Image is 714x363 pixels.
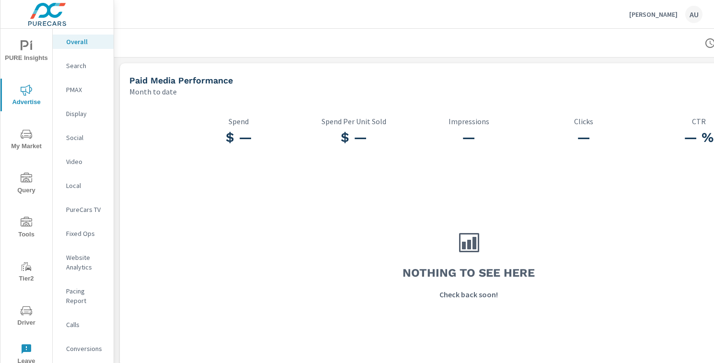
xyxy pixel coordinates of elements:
p: Spend [181,117,296,126]
p: Month to date [129,86,177,97]
p: Video [66,157,106,166]
h5: Paid Media Performance [129,75,233,85]
p: Social [66,133,106,142]
h3: — [526,129,641,146]
div: PMAX [53,82,114,97]
span: PURE Insights [3,40,49,64]
div: Fixed Ops [53,226,114,241]
p: PMAX [66,85,106,94]
div: Display [53,106,114,121]
h3: $ — [296,129,411,146]
p: Conversions [66,344,106,353]
span: Driver [3,305,49,328]
div: Social [53,130,114,145]
div: Search [53,59,114,73]
p: Check back soon! [439,289,498,300]
div: Overall [53,35,114,49]
div: PureCars TV [53,202,114,217]
div: Conversions [53,341,114,356]
div: Website Analytics [53,250,114,274]
p: Display [66,109,106,118]
p: PureCars TV [66,205,106,214]
p: [PERSON_NAME] [629,10,678,19]
p: Overall [66,37,106,47]
h3: — [411,129,526,146]
span: Query [3,173,49,196]
span: Tier2 [3,261,49,284]
p: Pacing Report [66,286,106,305]
div: Pacing Report [53,284,114,308]
p: Impressions [411,117,526,126]
p: Local [66,181,106,190]
span: My Market [3,129,49,152]
div: Video [53,154,114,169]
div: Calls [53,317,114,332]
p: Calls [66,320,106,329]
p: Spend Per Unit Sold [296,117,411,126]
span: Tools [3,217,49,240]
p: Website Analytics [66,253,106,272]
h3: $ — [181,129,296,146]
div: Local [53,178,114,193]
div: AU [685,6,702,23]
p: Clicks [526,117,641,126]
p: Search [66,61,106,70]
p: Fixed Ops [66,229,106,238]
span: Advertise [3,84,49,108]
h3: Nothing to see here [403,265,535,281]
